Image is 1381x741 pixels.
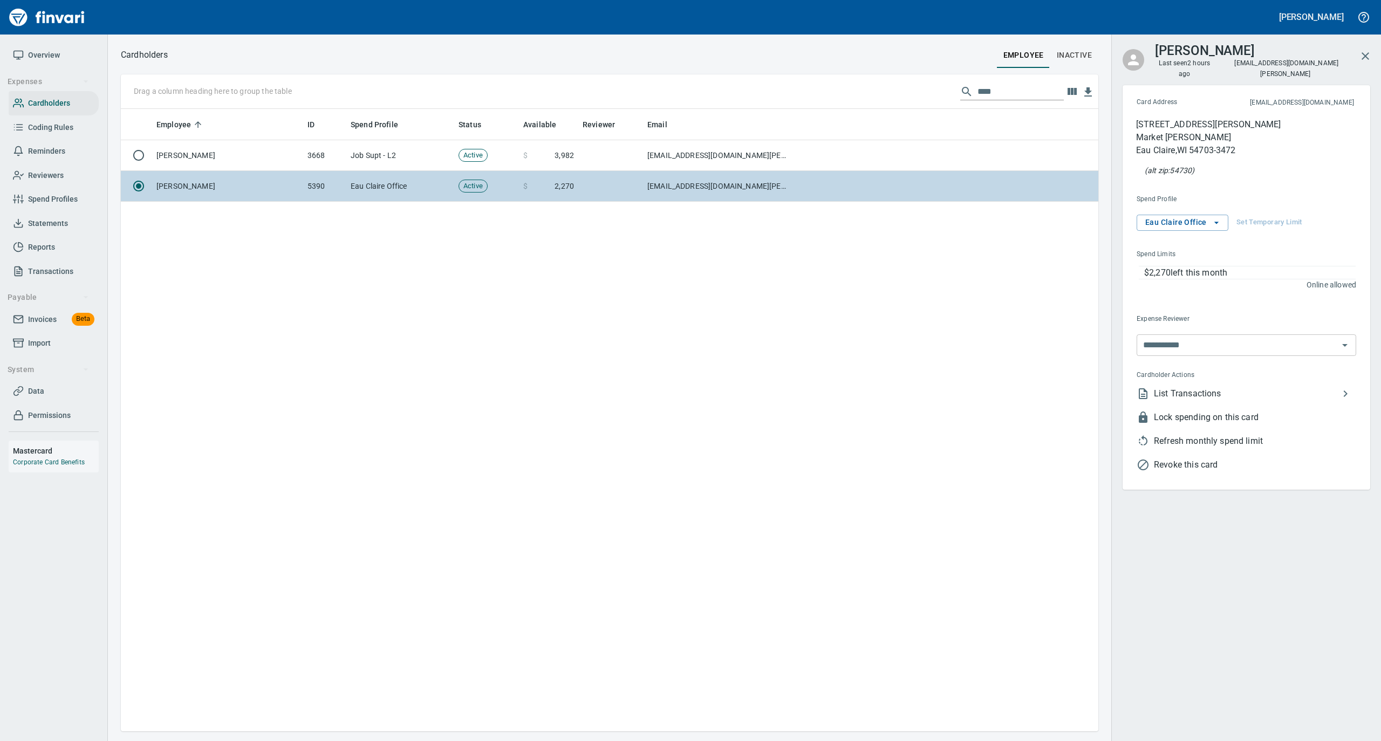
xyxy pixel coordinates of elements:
[351,118,398,131] span: Spend Profile
[303,171,346,202] td: 5390
[9,91,99,115] a: Cardholders
[459,181,487,191] span: Active
[3,72,93,92] button: Expenses
[28,217,68,230] span: Statements
[72,313,94,325] span: Beta
[1145,216,1220,229] span: Eau Claire Office
[1352,43,1378,69] button: Close cardholder
[9,115,99,140] a: Coding Rules
[156,118,191,131] span: Employee
[9,235,99,259] a: Reports
[1003,49,1044,62] span: employee
[555,181,574,191] span: 2,270
[647,118,667,131] span: Email
[28,385,44,398] span: Data
[1236,216,1302,229] span: Set Temporary Limit
[8,75,89,88] span: Expenses
[1154,387,1339,400] span: List Transactions
[1137,370,1274,381] span: Cardholder Actions
[459,150,487,161] span: Active
[1145,165,1194,176] p: At the pump (or any AVS check), this zip will also be accepted
[459,118,481,131] span: Status
[346,171,454,202] td: Eau Claire Office
[1279,11,1344,23] h5: [PERSON_NAME]
[1144,266,1356,279] p: $2,270 left this month
[9,379,99,403] a: Data
[152,171,303,202] td: [PERSON_NAME]
[1128,279,1356,290] p: Online allowed
[1057,49,1092,62] span: Inactive
[647,118,681,131] span: Email
[1136,131,1281,144] p: Market [PERSON_NAME]
[28,241,55,254] span: Reports
[3,360,93,380] button: System
[9,163,99,188] a: Reviewers
[121,49,168,61] p: Cardholders
[1154,458,1356,471] span: Revoke this card
[3,287,93,307] button: Payable
[583,118,615,131] span: Reviewer
[1136,144,1281,157] p: Eau Claire , WI 54703-3472
[1136,118,1281,131] p: [STREET_ADDRESS][PERSON_NAME]
[1064,84,1080,100] button: Choose columns to display
[9,331,99,355] a: Import
[9,139,99,163] a: Reminders
[156,118,205,131] span: Employee
[9,307,99,332] a: InvoicesBeta
[9,211,99,236] a: Statements
[307,118,329,131] span: ID
[134,86,292,97] p: Drag a column heading here to group the table
[9,259,99,284] a: Transactions
[28,313,57,326] span: Invoices
[1337,338,1352,353] button: Open
[28,409,71,422] span: Permissions
[459,118,495,131] span: Status
[1155,58,1214,80] span: Last seen
[28,121,73,134] span: Coding Rules
[1080,84,1096,100] button: Download table
[523,181,528,191] span: $
[555,150,574,161] span: 3,982
[8,363,89,376] span: System
[28,265,73,278] span: Transactions
[6,4,87,30] img: Finvari
[13,458,85,466] a: Corporate Card Benefits
[28,97,70,110] span: Cardholders
[583,118,629,131] span: Reviewer
[1179,59,1210,78] time: 2 hours ago
[1154,411,1356,424] span: Lock spending on this card
[9,187,99,211] a: Spend Profiles
[523,118,556,131] span: Available
[28,49,60,62] span: Overview
[1137,97,1214,108] span: Card Address
[1137,215,1228,231] button: Eau Claire Office
[1137,249,1265,260] span: Spend Limits
[28,145,65,158] span: Reminders
[28,169,64,182] span: Reviewers
[8,291,89,304] span: Payable
[9,43,99,67] a: Overview
[1276,9,1346,25] button: [PERSON_NAME]
[121,49,168,61] nav: breadcrumb
[346,140,454,171] td: Job Supt - L2
[1233,58,1338,79] span: [EMAIL_ADDRESS][DOMAIN_NAME][PERSON_NAME]
[1155,40,1255,58] h3: [PERSON_NAME]
[1137,194,1266,205] span: Spend Profile
[303,140,346,171] td: 3668
[9,403,99,428] a: Permissions
[1154,435,1356,448] span: Refresh monthly spend limit
[523,118,570,131] span: Available
[1234,215,1305,231] button: Set Temporary Limit
[643,140,794,171] td: [EMAIL_ADDRESS][DOMAIN_NAME][PERSON_NAME]
[1214,98,1354,108] span: This is the email address for cardholder receipts
[643,171,794,202] td: [EMAIL_ADDRESS][DOMAIN_NAME][PERSON_NAME]
[28,337,51,350] span: Import
[351,118,412,131] span: Spend Profile
[1137,314,1271,325] span: Expense Reviewer
[152,140,303,171] td: [PERSON_NAME]
[307,118,315,131] span: ID
[28,193,78,206] span: Spend Profiles
[13,445,99,457] h6: Mastercard
[523,150,528,161] span: $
